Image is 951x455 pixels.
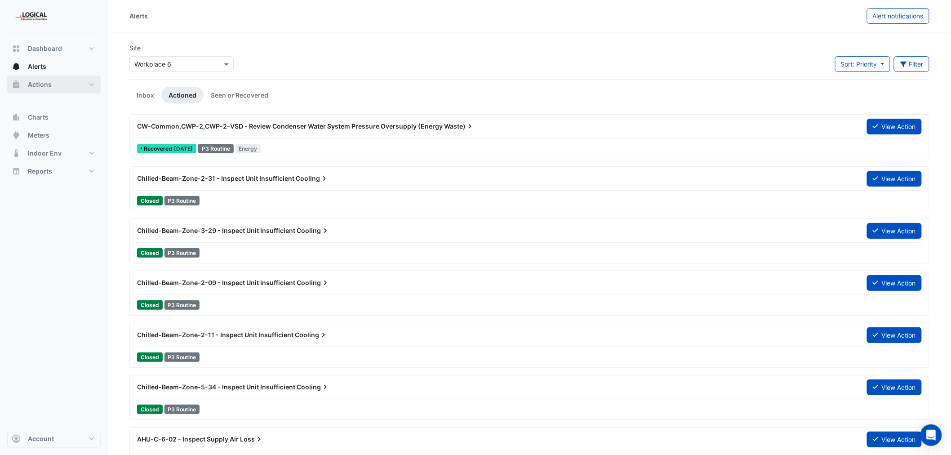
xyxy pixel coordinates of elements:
button: View Action [867,379,922,395]
div: Alerts [129,11,148,21]
span: Recovered [144,146,174,152]
span: Waste) [444,122,475,131]
div: P3 Routine [164,300,200,310]
span: Alerts [28,62,46,71]
span: Thu 22-May-2025 07:00 AEST [174,145,193,152]
span: Chilled-Beam-Zone-3-29 - Inspect Unit Insufficient [137,227,295,234]
button: View Action [867,432,922,447]
span: Closed [137,300,163,310]
button: Actions [7,76,101,94]
app-icon: Alerts [12,62,21,71]
span: Cooling [297,226,330,235]
span: Reports [28,167,52,176]
div: P3 Routine [164,352,200,362]
button: Alert notifications [867,8,929,24]
span: Cooling [296,174,329,183]
div: P3 Routine [164,196,200,205]
span: Cooling [295,330,328,339]
span: Chilled-Beam-Zone-2-31 - Inspect Unit Insufficient [137,174,294,182]
app-icon: Actions [12,80,21,89]
span: Loss [240,435,264,444]
button: Meters [7,126,101,144]
button: Dashboard [7,40,101,58]
button: View Action [867,171,922,187]
span: Account [28,434,54,443]
div: Open Intercom Messenger [920,424,942,446]
app-icon: Indoor Env [12,149,21,158]
button: View Action [867,119,922,134]
button: Alerts [7,58,101,76]
span: CW-Common,CWP-2,CWP-2-VSD - Review Condenser Water System Pressure Oversupply (Energy [137,122,443,130]
label: Site [129,43,141,53]
a: Inbox [129,87,161,103]
span: Closed [137,248,163,258]
span: Closed [137,196,163,205]
span: Indoor Env [28,149,62,158]
button: View Action [867,223,922,239]
div: P3 Routine [164,248,200,258]
span: Chilled-Beam-Zone-2-11 - Inspect Unit Insufficient [137,331,293,339]
div: P3 Routine [164,405,200,414]
button: Charts [7,108,101,126]
div: P3 Routine [198,144,234,153]
span: Chilled-Beam-Zone-5-34 - Inspect Unit Insufficient [137,383,295,391]
app-icon: Charts [12,113,21,122]
span: Closed [137,405,163,414]
button: View Action [867,275,922,291]
app-icon: Reports [12,167,21,176]
span: AHU-C-6-02 - Inspect Supply Air [137,435,239,443]
app-icon: Meters [12,131,21,140]
span: Dashboard [28,44,62,53]
a: Seen or Recovered [204,87,276,103]
span: Sort: Priority [841,60,877,68]
span: Chilled-Beam-Zone-2-09 - Inspect Unit Insufficient [137,279,295,286]
button: Account [7,430,101,448]
span: Cooling [297,383,330,392]
img: Company Logo [11,7,51,25]
span: Charts [28,113,49,122]
span: Meters [28,131,49,140]
button: Sort: Priority [835,56,890,72]
span: Cooling [297,278,330,287]
span: Actions [28,80,52,89]
button: Filter [894,56,930,72]
button: Indoor Env [7,144,101,162]
button: View Action [867,327,922,343]
span: Alert notifications [873,12,924,20]
button: Reports [7,162,101,180]
span: Closed [137,352,163,362]
app-icon: Dashboard [12,44,21,53]
a: Actioned [161,87,204,103]
span: Energy [236,144,261,153]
